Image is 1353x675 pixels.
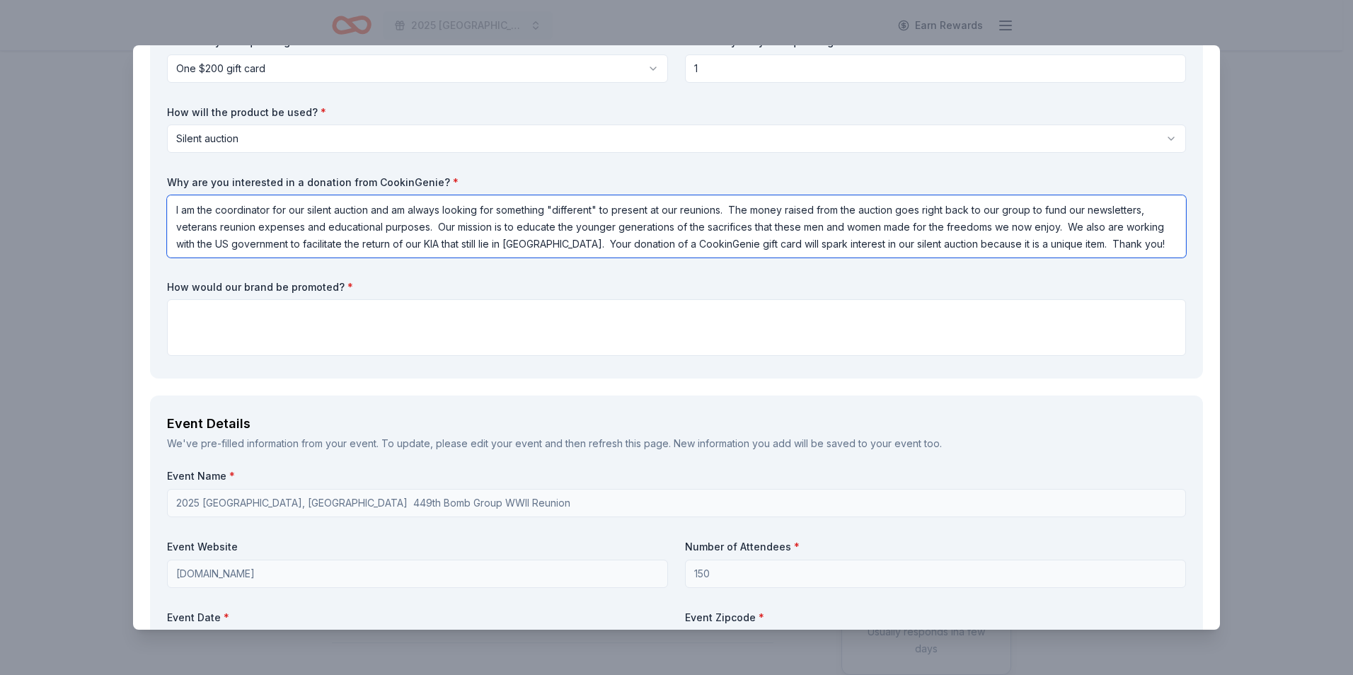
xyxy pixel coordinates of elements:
[167,540,668,554] label: Event Website
[685,540,1186,554] label: Number of Attendees
[167,435,1186,452] div: We've pre-filled information from your event. To update, please edit your event and then refresh ...
[167,611,668,625] label: Event Date
[167,469,1186,483] label: Event Name
[167,280,1186,294] label: How would our brand be promoted?
[167,195,1186,258] textarea: I am the coordinator for our silent auction and am always looking for something "different" to pr...
[167,175,1186,190] label: Why are you interested in a donation from CookinGenie?
[167,412,1186,435] div: Event Details
[685,611,1186,625] label: Event Zipcode
[167,105,1186,120] label: How will the product be used?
